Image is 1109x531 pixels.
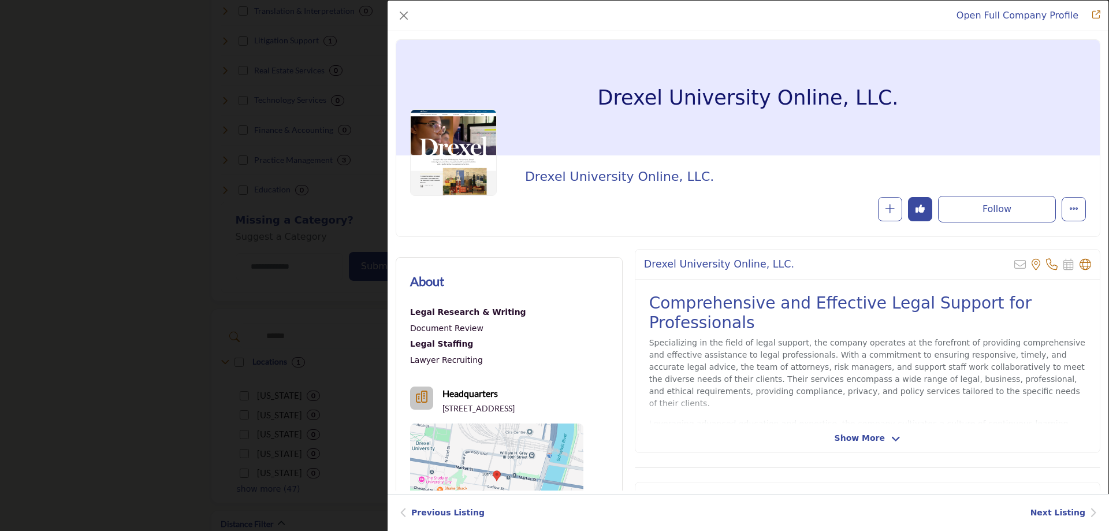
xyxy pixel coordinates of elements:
h2: Drexel University Online, LLC. [525,169,1080,184]
img: drexel-university-online-llc logo [410,109,497,196]
h2: Drexel University Online, LLC. [644,258,794,270]
a: Lawyer Recruiting [410,355,483,365]
a: Previous Listing [400,507,485,519]
b: Headquarters [442,387,498,400]
button: Close [396,8,412,24]
button: Redirect to login page [878,197,902,221]
a: Legal Research & Writing [410,305,526,320]
p: [STREET_ADDRESS] [442,403,515,414]
a: Legal Staffing [410,336,526,352]
button: Redirect to login page [908,197,932,221]
a: Redirect to drexel-university-online-llc [1084,9,1100,23]
p: Specializing in the field of legal support, the company operates at the forefront of providing co... [649,337,1086,410]
h2: Comprehensive and Effective Legal Support for Professionals [649,294,1086,332]
a: Document Review [410,324,483,333]
p: Leveraging advanced education and expertise, the company cultivates a culture of continuous learn... [649,418,1086,478]
span: Show More [835,432,885,444]
a: Redirect to drexel-university-online-llc [957,10,1078,21]
button: Headquarter icon [410,387,433,410]
button: More Options [1062,197,1086,221]
button: Redirect to login [938,196,1056,222]
div: Providing personnel to support law firm operations [410,336,526,352]
h1: Drexel University Online, LLC. [598,40,899,155]
div: Assisting with legal research and document drafting [410,305,526,320]
a: Next Listing [1030,507,1097,519]
h2: About [410,272,444,291]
